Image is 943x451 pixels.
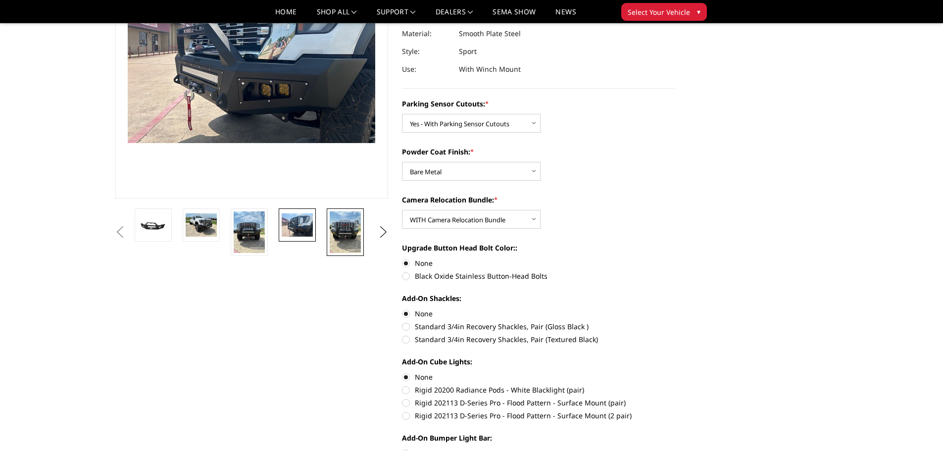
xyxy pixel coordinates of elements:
[493,8,536,23] a: SEMA Show
[402,243,675,253] label: Upgrade Button Head Bolt Color::
[628,7,690,17] span: Select Your Vehicle
[234,211,265,253] img: 2024-2025 GMC 2500-3500 - A2 Series - Sport Front Bumper (winch mount)
[697,6,700,17] span: ▾
[621,3,707,21] button: Select Your Vehicle
[402,385,675,395] label: Rigid 20200 Radiance Pods - White Blacklight (pair)
[402,334,675,345] label: Standard 3/4in Recovery Shackles, Pair (Textured Black)
[459,25,521,43] dd: Smooth Plate Steel
[459,60,521,78] dd: With Winch Mount
[402,99,675,109] label: Parking Sensor Cutouts:
[555,8,576,23] a: News
[402,293,675,303] label: Add-On Shackles:
[402,258,675,268] label: None
[138,218,169,232] img: 2024-2025 GMC 2500-3500 - A2 Series - Sport Front Bumper (winch mount)
[402,147,675,157] label: Powder Coat Finish:
[459,43,477,60] dd: Sport
[402,25,451,43] dt: Material:
[275,8,297,23] a: Home
[402,410,675,421] label: Rigid 202113 D-Series Pro - Flood Pattern - Surface Mount (2 pair)
[113,225,128,240] button: Previous
[186,213,217,237] img: 2024-2025 GMC 2500-3500 - A2 Series - Sport Front Bumper (winch mount)
[402,356,675,367] label: Add-On Cube Lights:
[402,433,675,443] label: Add-On Bumper Light Bar:
[402,43,451,60] dt: Style:
[330,211,361,253] img: 2024-2025 GMC 2500-3500 - A2 Series - Sport Front Bumper (winch mount)
[402,195,675,205] label: Camera Relocation Bundle:
[377,8,416,23] a: Support
[893,403,943,451] iframe: Chat Widget
[402,271,675,281] label: Black Oxide Stainless Button-Head Bolts
[317,8,357,23] a: shop all
[402,60,451,78] dt: Use:
[402,321,675,332] label: Standard 3/4in Recovery Shackles, Pair (Gloss Black )
[282,213,313,237] img: 2024-2025 GMC 2500-3500 - A2 Series - Sport Front Bumper (winch mount)
[402,308,675,319] label: None
[436,8,473,23] a: Dealers
[376,225,391,240] button: Next
[402,372,675,382] label: None
[402,398,675,408] label: Rigid 202113 D-Series Pro - Flood Pattern - Surface Mount (pair)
